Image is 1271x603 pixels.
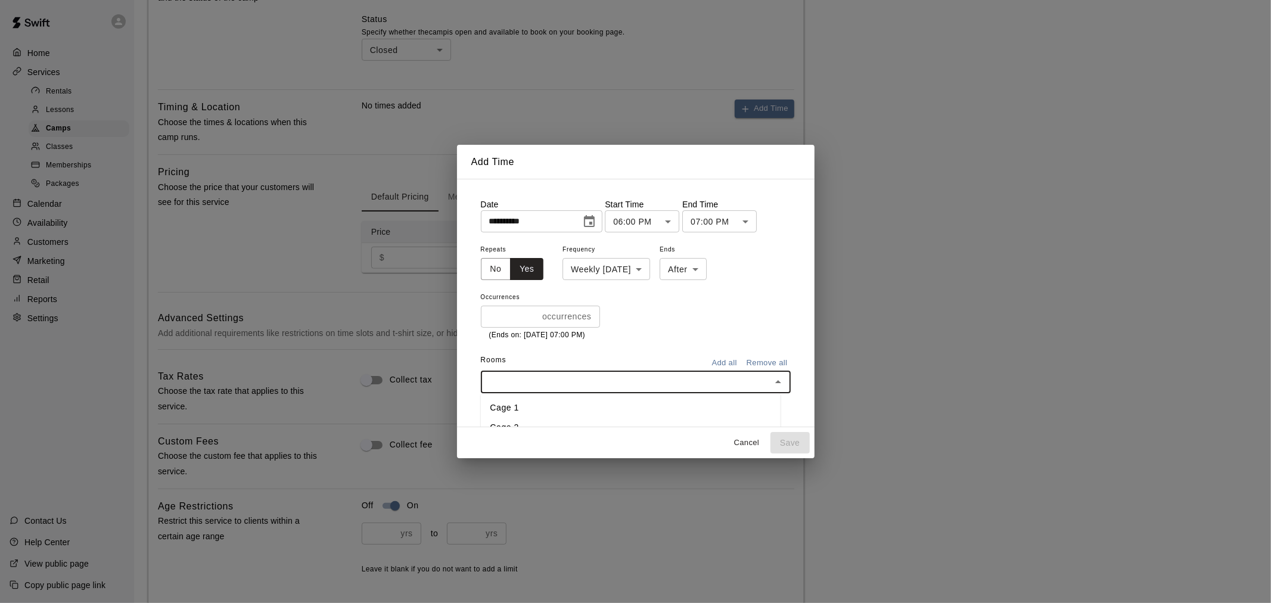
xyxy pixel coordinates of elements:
span: Repeats [481,242,554,258]
button: Close [770,374,787,390]
span: Occurrences [481,290,600,306]
button: Cancel [728,434,766,452]
span: Ends [660,242,706,258]
button: No [481,258,511,280]
p: (Ends on: [DATE] 07:00 PM) [489,330,592,341]
div: 07:00 PM [682,210,757,232]
button: Choose date, selected date is Nov 12, 2025 [577,210,601,234]
p: occurrences [542,310,591,323]
p: Start Time [605,198,679,210]
p: End Time [682,198,757,210]
div: Weekly [DATE] [563,258,650,280]
button: Remove all [744,354,791,372]
div: After [660,258,706,280]
li: Cage 1 [481,398,781,418]
span: Frequency [563,242,650,258]
div: outlined button group [481,258,544,280]
button: Add all [706,354,744,372]
h2: Add Time [457,145,815,179]
span: Rooms [481,356,506,364]
div: 06:00 PM [605,210,679,232]
li: Cage 2 [481,418,781,437]
button: Yes [510,258,543,280]
p: Date [481,198,602,210]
